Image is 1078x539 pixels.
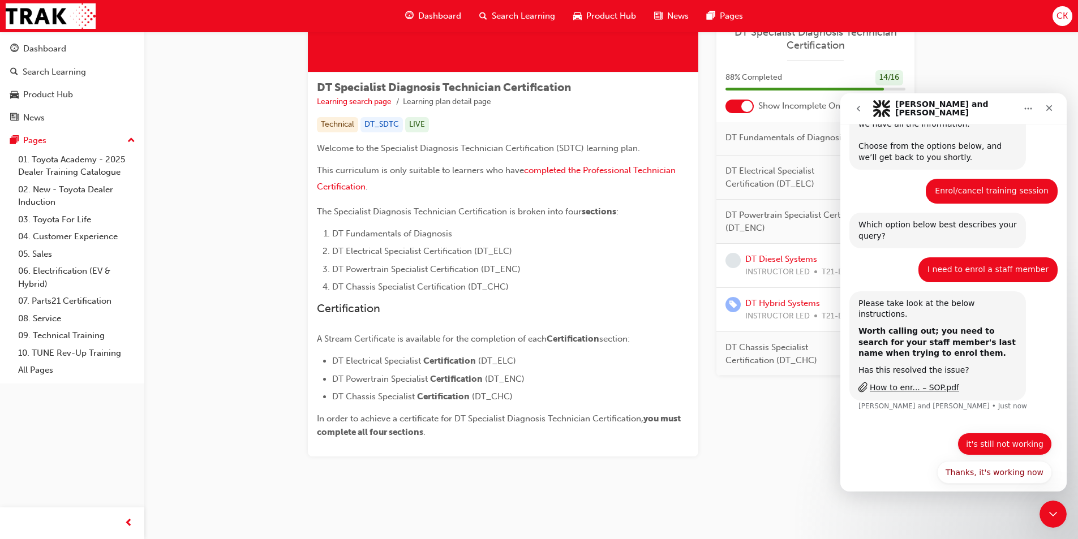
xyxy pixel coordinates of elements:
[418,10,461,23] span: Dashboard
[14,181,140,211] a: 02. New - Toyota Dealer Induction
[725,209,896,234] span: DT Powertrain Specialist Certification (DT_ENC)
[332,264,521,274] span: DT Powertrain Specialist Certification (DT_ENC)
[725,131,845,144] span: DT Fundamentals of Diagnosis
[14,310,140,327] a: 08. Service
[5,38,140,59] a: Dashboard
[332,246,512,256] span: DT Electrical Specialist Certification (DT_ELC)
[10,136,19,146] span: pages-icon
[332,374,428,384] span: DT Powertrain Specialist
[645,5,698,28] a: news-iconNews
[1053,6,1072,26] button: CK
[14,262,140,292] a: 06. Electrification (EV & Hybrid)
[317,302,380,315] span: Certification
[485,374,525,384] span: (DT_ENC)
[5,130,140,151] button: Pages
[14,211,140,228] a: 03. Toyota For Life
[5,36,140,130] button: DashboardSearch LearningProduct HubNews
[616,206,619,217] span: :
[745,266,810,279] span: INSTRUCTOR LED
[725,26,905,51] a: DT Specialist Diagnosis Technician Certification
[124,516,133,531] span: prev-icon
[582,206,616,217] span: sections
[1056,10,1068,23] span: CK
[14,151,140,181] a: 01. Toyota Academy - 2025 Dealer Training Catalogue
[23,42,66,55] div: Dashboard
[360,117,403,132] div: DT_SDTC
[10,113,19,123] span: news-icon
[472,391,513,402] span: (DT_CHC)
[317,165,678,192] a: completed the Professional Technician Certification
[725,253,741,268] span: learningRecordVerb_NONE-icon
[479,9,487,23] span: search-icon
[707,9,715,23] span: pages-icon
[23,88,73,101] div: Product Hub
[10,90,19,100] span: car-icon
[6,3,96,29] img: Trak
[396,5,470,28] a: guage-iconDashboard
[23,134,46,147] div: Pages
[573,9,582,23] span: car-icon
[403,96,491,109] li: Learning plan detail page
[492,10,555,23] span: Search Learning
[14,292,140,310] a: 07. Parts21 Certification
[23,66,86,79] div: Search Learning
[127,133,135,148] span: up-icon
[317,97,392,106] a: Learning search page
[822,266,863,279] span: T21-DTEN2
[564,5,645,28] a: car-iconProduct Hub
[840,93,1067,491] iframe: Intercom live chat
[586,10,636,23] span: Product Hub
[745,298,820,308] a: DT Hybrid Systems
[317,143,640,153] span: Welcome to the Specialist Diagnosis Technician Certification (SDTC) learning plan.
[405,9,414,23] span: guage-icon
[725,341,846,366] span: DT Chassis Specialist Certification (DT_CHC)
[10,67,18,77] span: search-icon
[745,310,810,323] span: INSTRUCTOR LED
[5,84,140,105] a: Product Hub
[332,356,421,366] span: DT Electrical Specialist
[478,356,516,366] span: (DT_ELC)
[547,334,599,344] span: Certification
[14,228,140,245] a: 04. Customer Experience
[725,297,741,312] span: learningRecordVerb_ENROLL-icon
[10,44,19,54] span: guage-icon
[430,374,483,384] span: Certification
[317,206,582,217] span: The Specialist Diagnosis Technician Certification is broken into four
[317,117,358,132] div: Technical
[745,254,817,264] a: DT Diesel Systems
[14,344,140,362] a: 10. TUNE Rev-Up Training
[720,10,743,23] span: Pages
[599,334,630,344] span: section:
[317,81,571,94] span: DT Specialist Diagnosis Technician Certification
[23,111,45,124] div: News
[332,228,452,239] span: DT Fundamentals of Diagnosis
[366,182,368,192] span: .
[317,334,547,344] span: A Stream Certificate is available for the completion of each
[470,5,564,28] a: search-iconSearch Learning
[654,9,663,23] span: news-icon
[875,70,903,85] div: 14 / 16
